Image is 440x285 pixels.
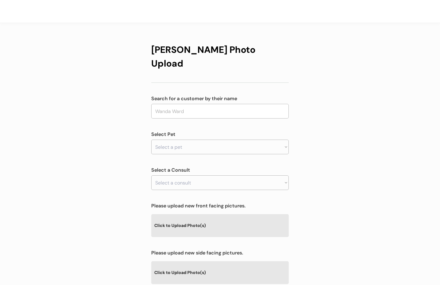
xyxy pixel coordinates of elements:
div: Search for a customer by their name [151,95,289,102]
div: Please upload new front facing pictures. [151,202,289,210]
input: Wanda Ward [151,104,289,119]
div: Click to Upload Photo(s) [151,214,289,236]
div: [PERSON_NAME] Photo Upload [151,43,289,70]
div: Click to Upload Photo(s) [151,261,289,283]
div: Select Pet [151,131,289,138]
div: Select a Consult [151,166,289,174]
div: Please upload new side facing pictures. [151,249,289,257]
